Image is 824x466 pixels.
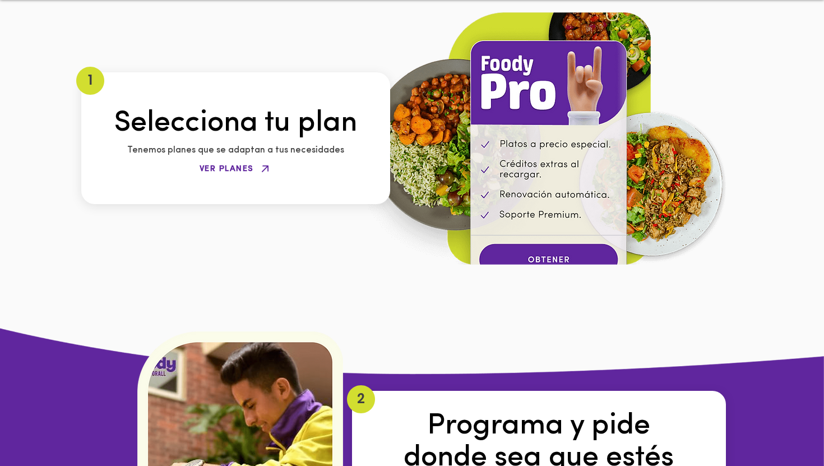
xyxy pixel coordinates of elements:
[357,389,365,408] span: 2
[193,162,277,176] a: VER PLANES
[200,165,254,173] span: VER PLANES
[127,146,344,155] span: Tenemos planes que se adaptan a tus necesidades
[349,12,726,265] img: foody-plans.png
[759,401,813,455] iframe: Messagebird Livechat Widget
[114,109,357,138] span: Selecciona tu plan
[88,71,92,89] span: 1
